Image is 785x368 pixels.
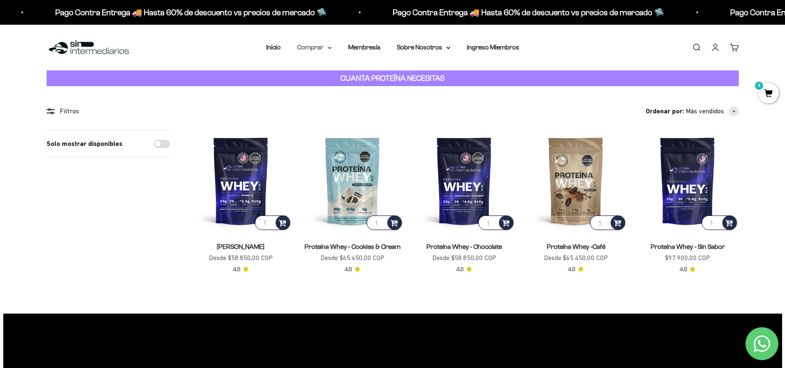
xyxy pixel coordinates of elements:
[297,42,332,53] summary: Comprar
[680,265,696,274] a: 4.84.8 de 5.0 estrellas
[305,243,401,250] a: Proteína Whey - Cookies & Cream
[432,253,496,263] sale-price: Desde $58.850,00 COP
[568,265,575,274] span: 4.8
[680,265,687,274] span: 4.8
[393,6,664,19] p: Pago Contra Entrega 🚚 Hasta 60% de descuento vs precios de mercado 🛸
[686,106,724,117] span: Más vendidos
[568,265,584,274] a: 4.84.8 de 5.0 estrellas
[754,81,764,91] mark: 0
[397,42,450,53] summary: Sobre Nosotros
[547,243,605,250] a: Proteína Whey -Café
[758,89,779,98] a: 0
[55,6,327,19] p: Pago Contra Entrega 🚚 Hasta 60% de descuento vs precios de mercado 🛸
[47,106,170,117] div: Filtros
[456,265,472,274] a: 4.84.8 de 5.0 estrellas
[665,253,710,263] sale-price: $97.900,00 COP
[209,253,273,263] sale-price: Desde $58.850,00 COP
[544,253,608,263] sale-price: Desde $65.450,00 COP
[348,44,380,51] a: Membresía
[344,265,361,274] a: 4.84.8 de 5.0 estrellas
[646,106,684,117] span: Ordenar por:
[321,253,384,263] sale-price: Desde $65.450,00 COP
[686,106,739,117] button: Más vendidos
[456,265,464,274] span: 4.8
[217,243,265,250] a: [PERSON_NAME]
[266,44,281,51] a: Inicio
[47,138,122,149] label: Solo mostrar disponibles
[340,74,445,82] strong: CUANTA PROTEÍNA NECESITAS
[426,243,502,250] a: Proteína Whey - Chocolate
[344,265,352,274] span: 4.8
[233,265,240,274] span: 4.8
[651,243,725,250] a: Proteína Whey - Sin Sabor
[233,265,249,274] a: 4.84.8 de 5.0 estrellas
[467,44,519,51] a: Ingreso Miembros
